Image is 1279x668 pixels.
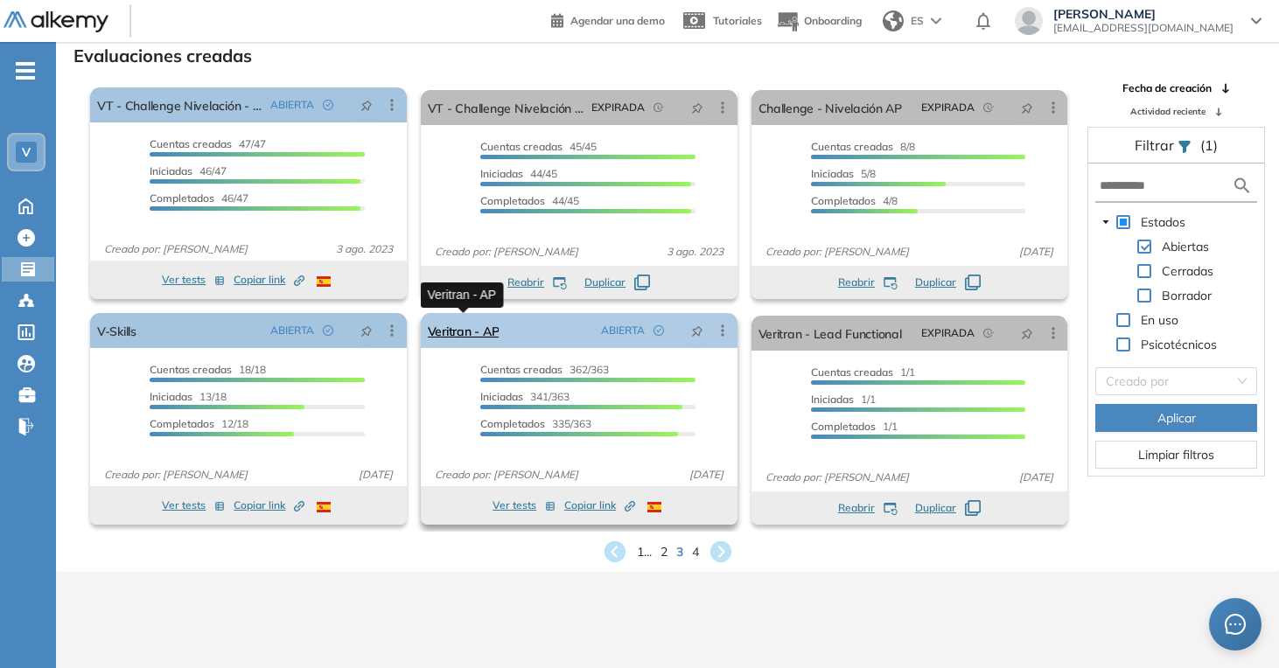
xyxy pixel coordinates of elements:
[150,363,232,376] span: Cuentas creadas
[1137,310,1182,331] span: En uso
[1053,7,1234,21] span: [PERSON_NAME]
[653,325,664,336] span: check-circle
[323,100,333,110] span: check-circle
[564,495,635,516] button: Copiar link
[1095,404,1257,432] button: Aplicar
[507,275,567,290] button: Reabrir
[811,420,876,433] span: Completados
[584,275,626,290] span: Duplicar
[270,97,314,113] span: ABIERTA
[1162,288,1212,303] span: Borrador
[1232,175,1253,197] img: search icon
[811,420,898,433] span: 1/1
[162,269,225,290] button: Ver tests
[428,467,585,483] span: Creado por: [PERSON_NAME]
[1141,337,1217,352] span: Psicotécnicos
[1135,136,1178,154] span: Filtrar
[1008,94,1046,122] button: pushpin
[97,241,255,257] span: Creado por: [PERSON_NAME]
[150,137,266,150] span: 47/47
[97,467,255,483] span: Creado por: [PERSON_NAME]
[150,363,266,376] span: 18/18
[480,140,563,153] span: Cuentas creadas
[317,276,331,287] img: ESP
[150,417,248,430] span: 12/18
[811,393,876,406] span: 1/1
[1130,105,1206,118] span: Actividad reciente
[480,363,563,376] span: Cuentas creadas
[931,17,941,24] img: arrow
[915,275,981,290] button: Duplicar
[150,164,227,177] span: 46/47
[811,365,915,379] span: 1/1
[150,390,227,403] span: 13/18
[921,325,975,341] span: EXPIRADA
[584,275,650,290] button: Duplicar
[883,10,904,31] img: world
[804,14,862,27] span: Onboarding
[270,323,314,338] span: ABIERTA
[480,194,579,207] span: 44/45
[317,502,331,512] img: ESP
[983,328,994,338] span: field-time
[1158,285,1215,306] span: Borrador
[811,393,854,406] span: Iniciadas
[838,500,898,516] button: Reabrir
[480,167,557,180] span: 44/45
[983,102,994,113] span: field-time
[22,145,31,159] span: V
[480,167,523,180] span: Iniciadas
[352,467,400,483] span: [DATE]
[838,275,898,290] button: Reabrir
[713,14,762,27] span: Tutoriales
[776,3,862,40] button: Onboarding
[660,543,667,561] span: 2
[811,365,893,379] span: Cuentas creadas
[682,467,730,483] span: [DATE]
[234,495,304,516] button: Copiar link
[1137,334,1220,355] span: Psicotécnicos
[915,500,981,516] button: Duplicar
[678,94,716,122] button: pushpin
[1162,263,1213,279] span: Cerradas
[97,313,136,348] a: V-Skills
[838,500,875,516] span: Reabrir
[758,90,902,125] a: Challenge - Nivelación AP
[234,498,304,513] span: Copiar link
[915,500,956,516] span: Duplicar
[1138,445,1214,464] span: Limpiar filtros
[692,543,699,561] span: 4
[421,282,504,308] div: Veritran - AP
[428,90,584,125] a: VT - Challenge Nivelación - Plataforma
[691,324,703,337] span: pushpin
[1101,218,1110,226] span: caret-down
[234,269,304,290] button: Copiar link
[150,390,192,403] span: Iniciadas
[811,194,898,207] span: 4/8
[97,87,263,122] a: VT - Challenge Nivelación - Lógica
[647,502,661,512] img: ESP
[570,14,665,27] span: Agendar una demo
[150,417,214,430] span: Completados
[838,275,875,290] span: Reabrir
[347,317,386,344] button: pushpin
[591,100,645,115] span: EXPIRADA
[1162,239,1209,254] span: Abiertas
[480,390,570,403] span: 341/363
[480,194,545,207] span: Completados
[637,543,652,561] span: 1 ...
[493,495,556,516] button: Ver tests
[1122,80,1212,96] span: Fecha de creación
[1157,408,1196,428] span: Aplicar
[653,102,664,113] span: field-time
[150,191,248,205] span: 46/47
[234,272,304,288] span: Copiar link
[480,363,609,376] span: 362/363
[1141,312,1178,328] span: En uso
[758,316,902,351] a: Veritran - Lead Functional
[676,543,683,561] span: 3
[811,140,915,153] span: 8/8
[73,45,252,66] h3: Evaluaciones creadas
[507,275,544,290] span: Reabrir
[678,317,716,344] button: pushpin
